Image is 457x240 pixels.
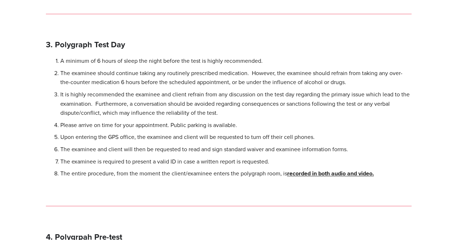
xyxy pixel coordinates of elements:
strong: 3. Polygraph Test Day [46,39,125,50]
p: Upon entering the GPS office, the examinee and client will be requested to turn off their cell ph... [60,132,411,142]
p: It is highly recommended the examinee and client refrain from any discussion on the test day rega... [60,90,411,118]
p: A minimum of 6 hours of sleep the night before the test is highly recommended. [60,56,411,66]
p: The entire procedure, from the moment the client/examinee enters the polygraph room, is [60,169,411,178]
p: The examinee should continue taking any routinely prescribed medication. However, the examinee sh... [60,69,411,87]
p: Please arrive on time for your appointment. Public parking is available. [60,121,411,130]
p: The examinee and client will then be requested to read and sign standard waiver and examinee info... [60,145,411,154]
strong: recorded in both audio and video. [287,169,374,178]
p: The examinee is required to present a valid ID in case a written report is requested. [60,157,411,166]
